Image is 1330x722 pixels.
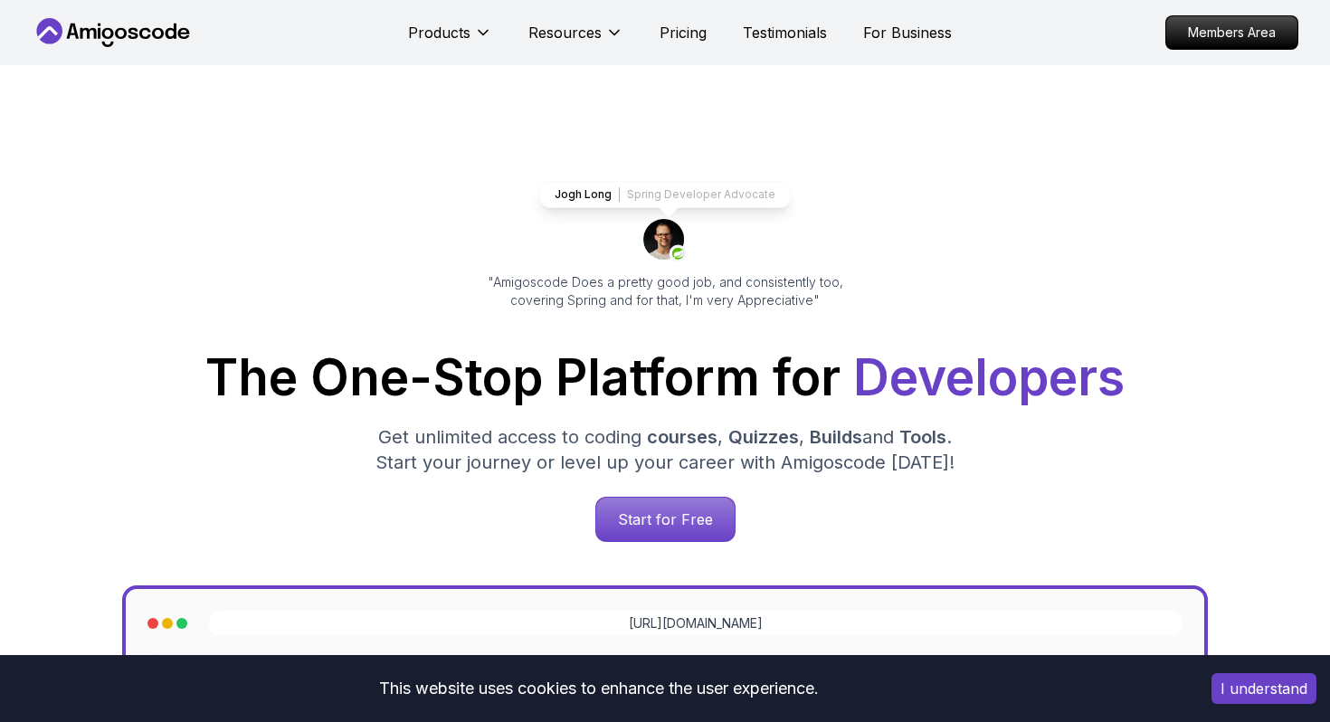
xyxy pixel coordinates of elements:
a: Start for Free [595,497,736,542]
p: "Amigoscode Does a pretty good job, and consistently too, covering Spring and for that, I'm very ... [462,273,868,309]
a: Members Area [1165,15,1298,50]
a: For Business [863,22,952,43]
p: Resources [528,22,602,43]
a: Testimonials [743,22,827,43]
span: Builds [810,426,862,448]
p: Jogh Long [555,187,612,202]
img: josh long [643,219,687,262]
p: Get unlimited access to coding , , and . Start your journey or level up your career with Amigosco... [361,424,969,475]
a: [URL][DOMAIN_NAME] [629,614,763,632]
button: Products [408,22,492,58]
span: Developers [853,347,1125,407]
a: Pricing [660,22,707,43]
div: This website uses cookies to enhance the user experience. [14,669,1184,708]
button: Accept cookies [1211,673,1316,704]
span: Tools [899,426,946,448]
h1: The One-Stop Platform for [46,353,1284,403]
span: Quizzes [728,426,799,448]
p: Members Area [1166,16,1297,49]
button: Resources [528,22,623,58]
p: Spring Developer Advocate [627,187,775,202]
p: Products [408,22,470,43]
span: courses [647,426,717,448]
p: Start for Free [596,498,735,541]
